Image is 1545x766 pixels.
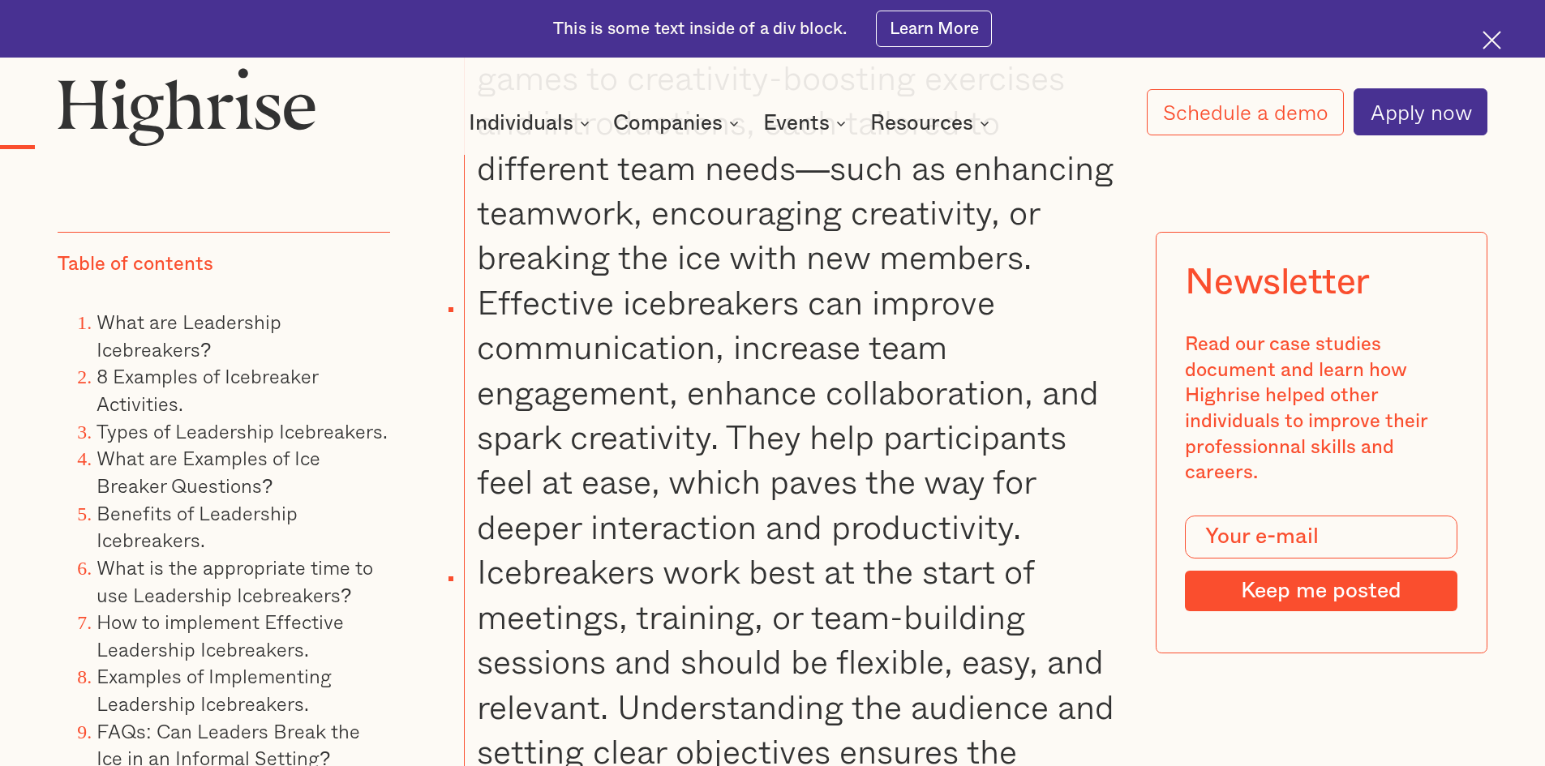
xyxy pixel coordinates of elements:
div: Resources [870,113,973,133]
a: Schedule a demo [1147,89,1345,135]
form: Modal Form [1185,516,1457,611]
div: Individuals [469,113,573,133]
input: Keep me posted [1185,571,1457,611]
div: Table of contents [58,252,213,278]
input: Your e-mail [1185,516,1457,559]
img: Highrise logo [58,67,315,145]
img: Cross icon [1483,31,1501,49]
div: Events [763,113,830,133]
a: Benefits of Leadership Icebreakers. [97,498,298,555]
a: Learn More [876,11,992,47]
div: Events [763,113,851,133]
div: Newsletter [1185,261,1370,303]
div: Resources [870,113,994,133]
div: Companies [613,113,723,133]
div: Read our case studies document and learn how Highrise helped other individuals to improve their p... [1185,332,1457,486]
a: How to implement Effective Leadership Icebreakers. [97,606,344,664]
a: Examples of Implementing Leadership Icebreakers. [97,661,332,718]
div: Individuals [469,113,594,133]
a: What are Leadership Icebreakers? [97,306,281,364]
li: Effective icebreakers can improve communication, increase team engagement, enhance collaboration,... [464,280,1119,550]
a: Types of Leadership Icebreakers. [97,416,388,446]
a: 8 Examples of Icebreaker Activities. [97,361,318,418]
a: Apply now [1354,88,1487,135]
div: This is some text inside of a div block. [553,18,847,41]
a: What are Examples of Ice Breaker Questions? [97,443,320,500]
a: What is the appropriate time to use Leadership Icebreakers? [97,552,373,610]
div: Companies [613,113,744,133]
